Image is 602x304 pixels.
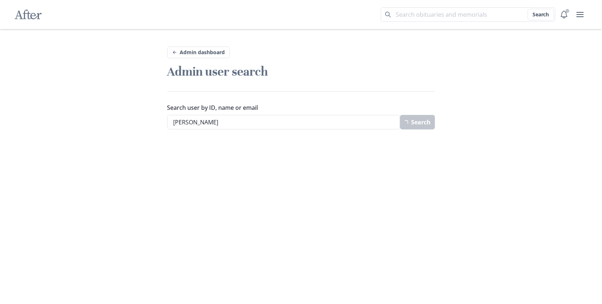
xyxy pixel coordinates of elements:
[167,103,431,112] label: Search user by ID, name or email
[167,47,230,58] a: Admin dashboard
[381,7,555,22] input: Search term
[167,64,435,80] h2: Admin user search
[573,7,587,22] button: user menu
[400,115,435,129] button: Search
[528,9,554,20] button: Search
[557,7,571,22] button: Notifications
